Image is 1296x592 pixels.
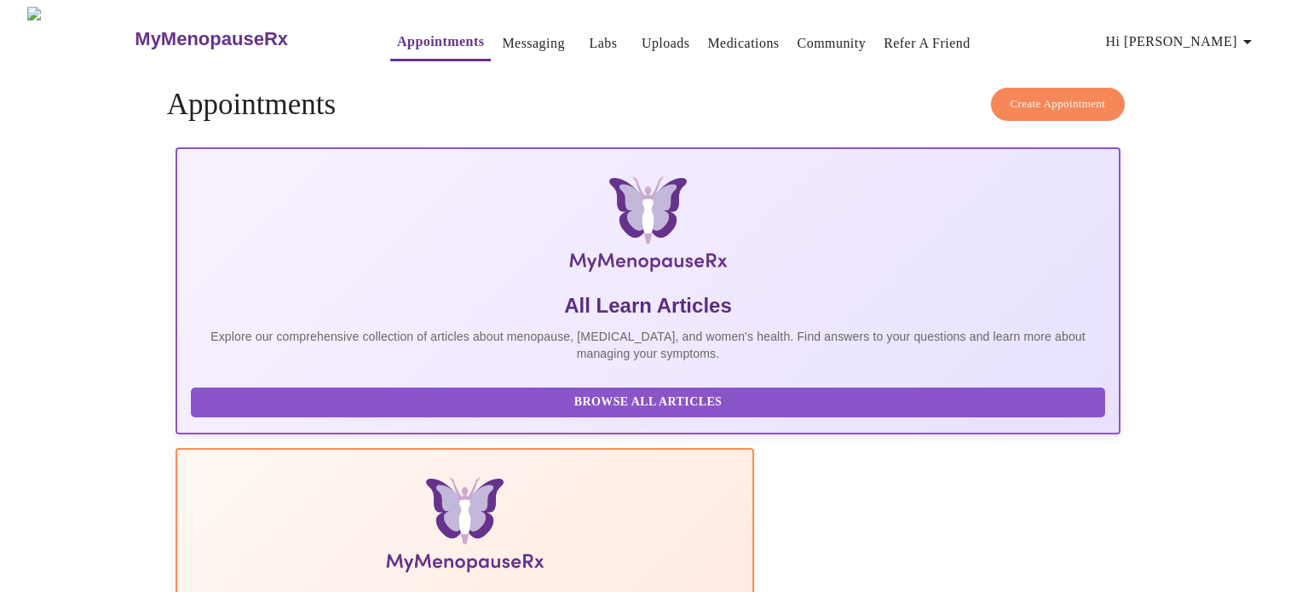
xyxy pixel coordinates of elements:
img: MyMenopauseRx Logo [332,176,963,279]
span: Hi [PERSON_NAME] [1106,30,1258,54]
img: MyMenopauseRx Logo [27,7,133,71]
span: Create Appointment [1011,95,1106,114]
img: Menopause Manual [278,477,652,579]
button: Messaging [495,26,571,60]
a: Labs [589,32,617,55]
span: Browse All Articles [208,392,1089,413]
button: Browse All Articles [191,388,1106,417]
button: Hi [PERSON_NAME] [1099,25,1264,59]
a: MyMenopauseRx [133,9,356,69]
button: Medications [700,26,786,60]
p: Explore our comprehensive collection of articles about menopause, [MEDICAL_DATA], and women's hea... [191,328,1106,362]
button: Appointments [390,25,491,61]
a: Community [798,32,867,55]
a: Messaging [502,32,564,55]
a: Uploads [642,32,690,55]
button: Community [791,26,873,60]
a: Medications [707,32,779,55]
a: Refer a Friend [884,32,971,55]
button: Labs [576,26,631,60]
button: Create Appointment [991,88,1126,121]
h3: MyMenopauseRx [135,28,288,50]
button: Uploads [635,26,697,60]
h4: Appointments [167,88,1130,122]
a: Appointments [397,30,484,54]
h5: All Learn Articles [191,292,1106,319]
button: Refer a Friend [877,26,977,60]
a: Browse All Articles [191,394,1110,408]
